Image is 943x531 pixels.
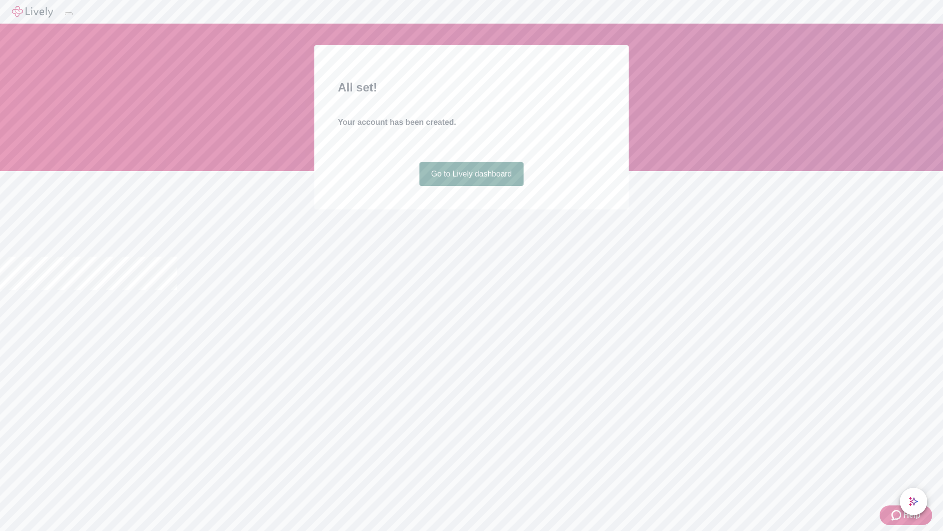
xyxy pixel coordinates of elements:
[419,162,524,186] a: Go to Lively dashboard
[903,509,920,521] span: Help
[900,488,927,515] button: chat
[65,12,73,15] button: Log out
[880,505,932,525] button: Zendesk support iconHelp
[338,79,605,96] h2: All set!
[338,117,605,128] h4: Your account has been created.
[909,497,918,506] svg: Lively AI Assistant
[12,6,53,18] img: Lively
[891,509,903,521] svg: Zendesk support icon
